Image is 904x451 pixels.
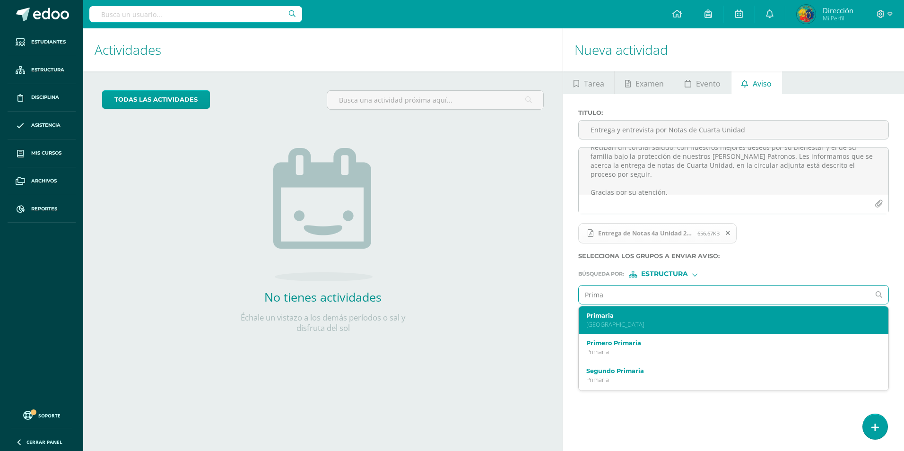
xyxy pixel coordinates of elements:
input: Titulo [579,121,888,139]
textarea: Estimados Padres de Familia: Reciban un cordial saludo, con nuestros mejores deseos por su bienes... [579,147,888,195]
p: Échale un vistazo a los demás períodos o sal y disfruta del sol [228,312,417,333]
img: fa07af9e3d6a1b743949df68cf828de4.png [797,5,816,24]
span: Disciplina [31,94,59,101]
span: Mis cursos [31,149,61,157]
span: Evento [696,72,721,95]
label: Segundo Primaria [586,367,868,374]
span: Tarea [584,72,604,95]
a: Examen [615,71,674,94]
input: Busca un usuario... [89,6,302,22]
a: Mis cursos [8,139,76,167]
a: Asistencia [8,112,76,139]
a: Reportes [8,195,76,223]
p: Primaria [586,376,868,384]
span: Remover archivo [720,228,736,238]
span: Estructura [641,271,688,277]
span: Entrega de Notas 4a Unidad 2025.pdf [593,229,697,237]
a: Estudiantes [8,28,76,56]
span: Archivos [31,177,57,185]
span: Reportes [31,205,57,213]
a: Tarea [563,71,614,94]
img: no_activities.png [273,148,373,281]
a: todas las Actividades [102,90,210,109]
span: Soporte [38,412,61,419]
span: Examen [635,72,664,95]
label: Primaria [586,312,868,319]
input: Ej. Primero primaria [579,286,869,304]
a: Archivos [8,167,76,195]
a: Aviso [731,71,782,94]
a: Evento [674,71,730,94]
h1: Nueva actividad [574,28,893,71]
a: Disciplina [8,84,76,112]
span: Entrega de Notas 4a Unidad 2025.pdf [578,223,737,244]
h1: Actividades [95,28,551,71]
label: Primero Primaria [586,339,868,347]
span: Aviso [753,72,772,95]
a: Estructura [8,56,76,84]
p: [GEOGRAPHIC_DATA] [586,321,868,329]
span: Estructura [31,66,64,74]
input: Busca una actividad próxima aquí... [327,91,543,109]
h2: No tienes actividades [228,289,417,305]
div: [object Object] [629,271,700,278]
span: Dirección [823,6,853,15]
a: Soporte [11,408,72,421]
label: Selecciona los grupos a enviar aviso : [578,252,889,260]
span: Asistencia [31,121,61,129]
span: Estudiantes [31,38,66,46]
span: 656.67KB [697,230,720,237]
p: Primaria [586,348,868,356]
label: Titulo : [578,109,889,116]
span: Mi Perfil [823,14,853,22]
span: Cerrar panel [26,439,62,445]
span: Búsqueda por : [578,271,624,277]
